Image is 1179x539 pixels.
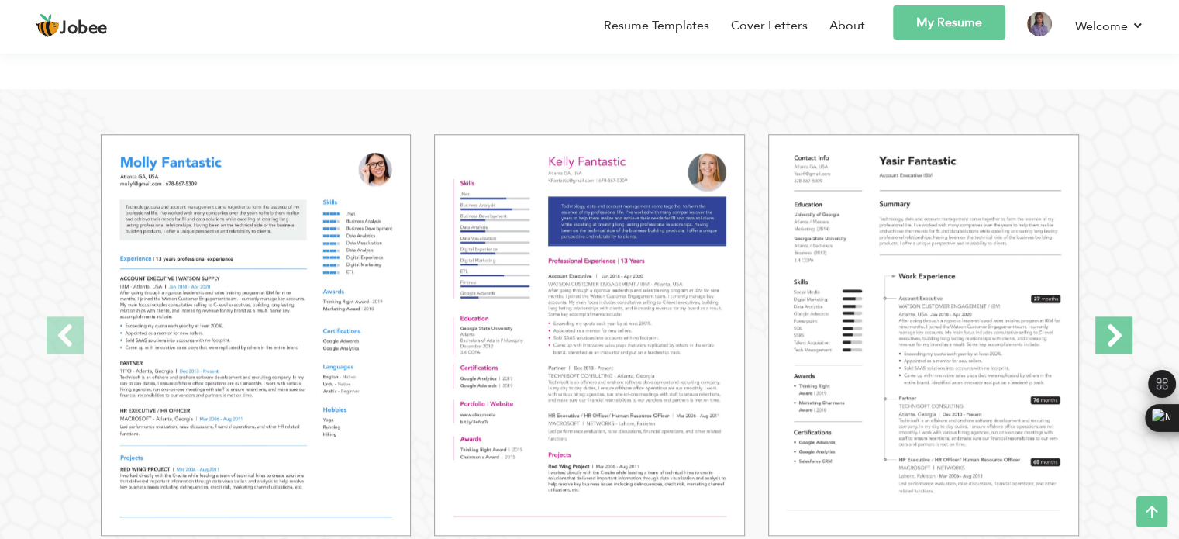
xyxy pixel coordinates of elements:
[1075,16,1144,36] a: Welcome
[35,13,108,38] a: Jobee
[60,20,108,37] span: Jobee
[35,13,60,38] img: jobee.io
[731,16,808,35] a: Cover Letters
[1027,12,1052,36] img: Profile Img
[893,5,1005,40] a: My Resume
[604,16,709,35] a: Resume Templates
[829,16,865,35] a: About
